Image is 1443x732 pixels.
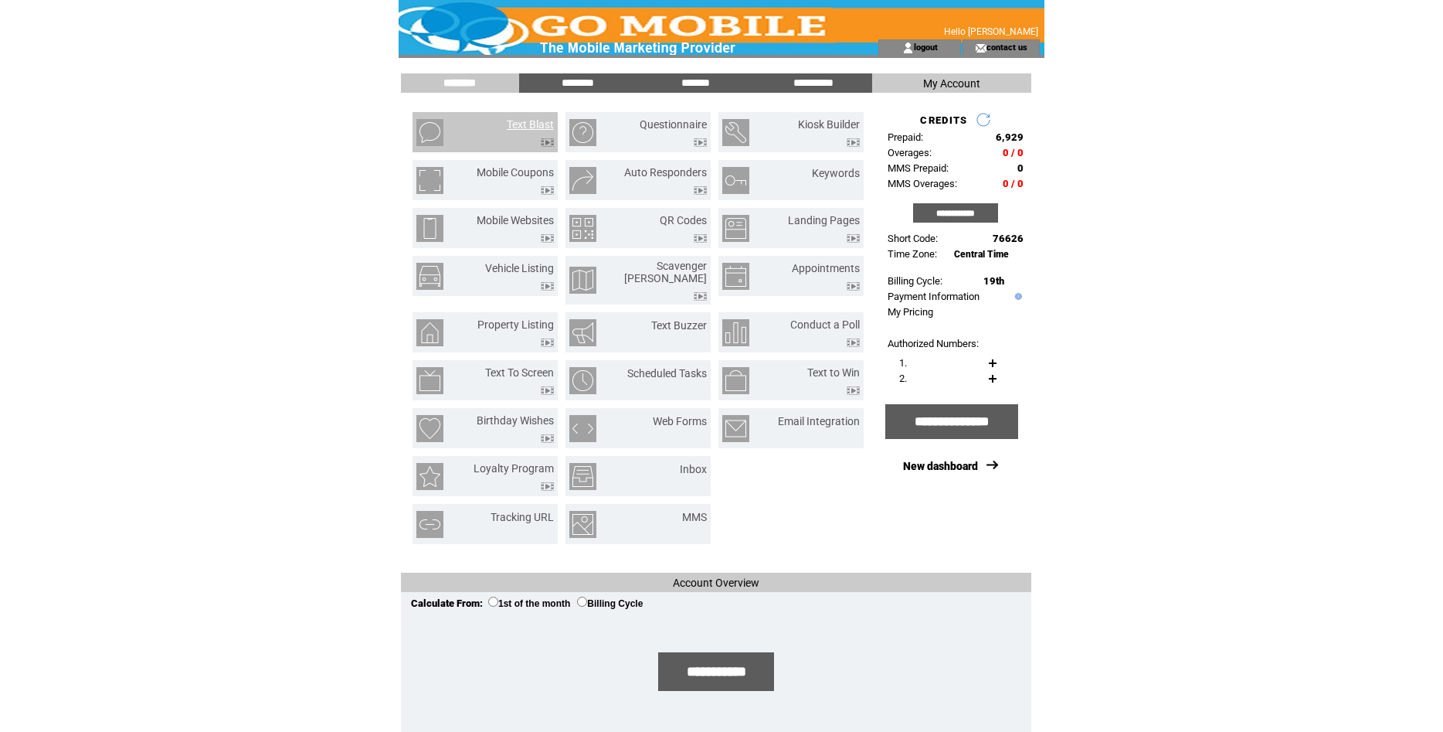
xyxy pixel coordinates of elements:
[477,414,554,427] a: Birthday Wishes
[627,367,707,380] a: Scheduled Tasks
[541,138,554,147] img: video.png
[888,291,980,302] a: Payment Information
[488,597,498,607] input: 1st of the month
[847,234,860,243] img: video.png
[914,42,938,52] a: logout
[477,214,554,226] a: Mobile Websites
[722,367,749,394] img: text-to-win.png
[788,214,860,226] a: Landing Pages
[944,26,1038,37] span: Hello [PERSON_NAME]
[1003,178,1024,189] span: 0 / 0
[888,338,979,349] span: Authorized Numbers:
[488,598,570,609] label: 1st of the month
[694,234,707,243] img: video.png
[640,118,707,131] a: Questionnaire
[694,138,707,147] img: video.png
[920,114,967,126] span: CREDITS
[923,77,980,90] span: My Account
[888,162,949,174] span: MMS Prepaid:
[477,318,554,331] a: Property Listing
[416,215,443,242] img: mobile-websites.png
[722,263,749,290] img: appointments.png
[798,118,860,131] a: Kiosk Builder
[569,511,596,538] img: mms.png
[778,415,860,427] a: Email Integration
[954,249,1009,260] span: Central Time
[888,233,938,244] span: Short Code:
[485,366,554,379] a: Text To Screen
[888,275,942,287] span: Billing Cycle:
[792,262,860,274] a: Appointments
[624,260,707,284] a: Scavenger [PERSON_NAME]
[569,463,596,490] img: inbox.png
[653,415,707,427] a: Web Forms
[485,262,554,274] a: Vehicle Listing
[983,275,1004,287] span: 19th
[569,167,596,194] img: auto-responders.png
[722,119,749,146] img: kiosk-builder.png
[541,386,554,395] img: video.png
[416,415,443,442] img: birthday-wishes.png
[624,166,707,179] a: Auto Responders
[416,319,443,346] img: property-listing.png
[888,306,933,318] a: My Pricing
[680,463,707,475] a: Inbox
[722,319,749,346] img: conduct-a-poll.png
[416,167,443,194] img: mobile-coupons.png
[541,282,554,291] img: video.png
[694,186,707,195] img: video.png
[416,367,443,394] img: text-to-screen.png
[847,339,860,347] img: video.png
[577,597,587,607] input: Billing Cycle
[491,511,554,523] a: Tracking URL
[888,178,957,189] span: MMS Overages:
[807,366,860,379] a: Text to Win
[651,319,707,332] a: Text Buzzer
[541,434,554,443] img: video.png
[541,339,554,347] img: video.png
[722,215,749,242] img: landing-pages.png
[577,598,643,609] label: Billing Cycle
[888,248,937,260] span: Time Zone:
[416,511,443,538] img: tracking-url.png
[888,147,932,158] span: Overages:
[975,42,986,54] img: contact_us_icon.gif
[722,415,749,442] img: email-integration.png
[993,233,1024,244] span: 76626
[569,367,596,394] img: scheduled-tasks.png
[416,263,443,290] img: vehicle-listing.png
[541,234,554,243] img: video.png
[660,214,707,226] a: QR Codes
[847,386,860,395] img: video.png
[1011,293,1022,300] img: help.gif
[416,463,443,490] img: loyalty-program.png
[569,319,596,346] img: text-buzzer.png
[847,282,860,291] img: video.png
[541,186,554,195] img: video.png
[569,119,596,146] img: questionnaire.png
[569,215,596,242] img: qr-codes.png
[899,373,907,384] span: 2.
[474,462,554,475] a: Loyalty Program
[847,138,860,147] img: video.png
[903,460,978,472] a: New dashboard
[888,131,923,143] span: Prepaid:
[902,42,914,54] img: account_icon.gif
[790,318,860,331] a: Conduct a Poll
[694,292,707,301] img: video.png
[1003,147,1024,158] span: 0 / 0
[569,267,596,294] img: scavenger-hunt.png
[507,118,554,131] a: Text Blast
[477,166,554,179] a: Mobile Coupons
[682,511,707,523] a: MMS
[411,598,483,609] span: Calculate From:
[986,42,1027,52] a: contact us
[673,577,759,589] span: Account Overview
[1017,162,1024,174] span: 0
[899,357,907,369] span: 1.
[812,167,860,179] a: Keywords
[996,131,1024,143] span: 6,929
[416,119,443,146] img: text-blast.png
[569,415,596,442] img: web-forms.png
[541,482,554,491] img: video.png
